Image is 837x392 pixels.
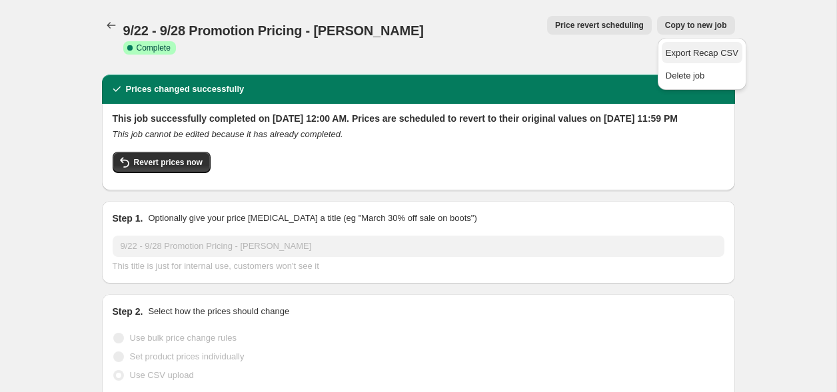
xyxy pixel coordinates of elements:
[665,20,727,31] span: Copy to new job
[113,112,724,125] h2: This job successfully completed on [DATE] 12:00 AM. Prices are scheduled to revert to their origi...
[666,71,705,81] span: Delete job
[555,20,644,31] span: Price revert scheduling
[113,212,143,225] h2: Step 1.
[666,48,738,58] span: Export Recap CSV
[547,16,652,35] button: Price revert scheduling
[662,42,742,63] button: Export Recap CSV
[126,83,245,96] h2: Prices changed successfully
[113,129,343,139] i: This job cannot be edited because it has already completed.
[148,305,289,318] p: Select how the prices should change
[130,370,194,380] span: Use CSV upload
[113,152,211,173] button: Revert prices now
[130,351,245,361] span: Set product prices individually
[657,16,735,35] button: Copy to new job
[148,212,476,225] p: Optionally give your price [MEDICAL_DATA] a title (eg "March 30% off sale on boots")
[137,43,171,53] span: Complete
[662,65,742,86] button: Delete job
[134,157,203,168] span: Revert prices now
[123,23,424,38] span: 9/22 - 9/28 Promotion Pricing - [PERSON_NAME]
[130,333,237,343] span: Use bulk price change rules
[113,305,143,318] h2: Step 2.
[113,236,724,257] input: 30% off holiday sale
[102,16,121,35] button: Price change jobs
[113,261,319,271] span: This title is just for internal use, customers won't see it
